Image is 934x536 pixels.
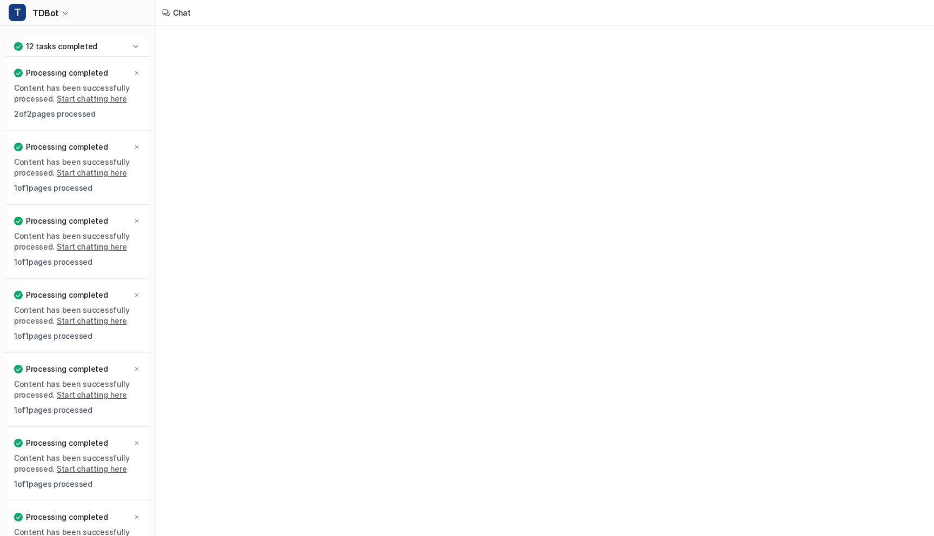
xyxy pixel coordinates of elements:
[26,364,108,374] p: Processing completed
[57,390,127,399] a: Start chatting here
[57,316,127,325] a: Start chatting here
[14,331,141,341] p: 1 of 1 pages processed
[57,94,127,103] a: Start chatting here
[173,7,191,18] div: Chat
[26,216,108,226] p: Processing completed
[14,157,141,178] p: Content has been successfully processed.
[26,142,108,152] p: Processing completed
[26,41,97,52] p: 12 tasks completed
[14,231,141,252] p: Content has been successfully processed.
[57,464,127,473] a: Start chatting here
[26,290,108,300] p: Processing completed
[4,32,151,48] a: Chat
[14,257,141,267] p: 1 of 1 pages processed
[14,379,141,400] p: Content has been successfully processed.
[9,4,26,21] span: T
[26,68,108,78] p: Processing completed
[14,83,141,104] p: Content has been successfully processed.
[14,109,141,119] p: 2 of 2 pages processed
[14,453,141,474] p: Content has been successfully processed.
[57,168,127,177] a: Start chatting here
[14,479,141,490] p: 1 of 1 pages processed
[14,183,141,193] p: 1 of 1 pages processed
[57,242,127,251] a: Start chatting here
[26,512,108,522] p: Processing completed
[14,405,141,416] p: 1 of 1 pages processed
[14,305,141,326] p: Content has been successfully processed.
[26,438,108,448] p: Processing completed
[32,5,59,21] span: TDBot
